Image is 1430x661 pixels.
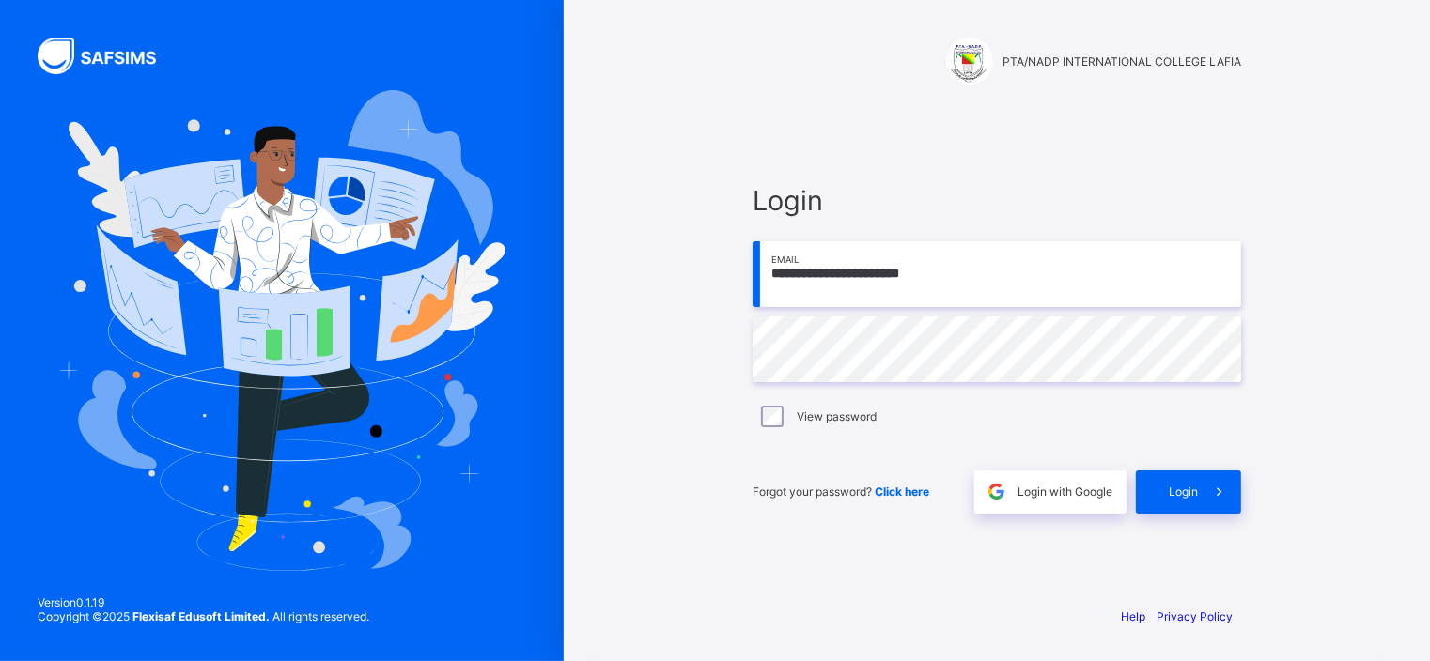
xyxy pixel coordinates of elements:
[38,609,369,623] span: Copyright © 2025 All rights reserved.
[132,609,270,623] strong: Flexisaf Edusoft Limited.
[58,90,505,571] img: Hero Image
[986,481,1007,502] img: google.396cfc9801f0270233282035f929180a.svg
[1003,54,1241,69] span: PTA/NADP INTERNATIONAL COLLEGE LAFIA
[1157,609,1233,623] a: Privacy Policy
[875,484,929,499] a: Click here
[38,595,369,609] span: Version 0.1.19
[1169,484,1198,499] span: Login
[753,484,929,499] span: Forgot your password?
[1121,609,1145,623] a: Help
[753,184,1241,217] span: Login
[797,409,877,423] label: View password
[38,38,179,74] img: SAFSIMS Logo
[1018,484,1112,499] span: Login with Google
